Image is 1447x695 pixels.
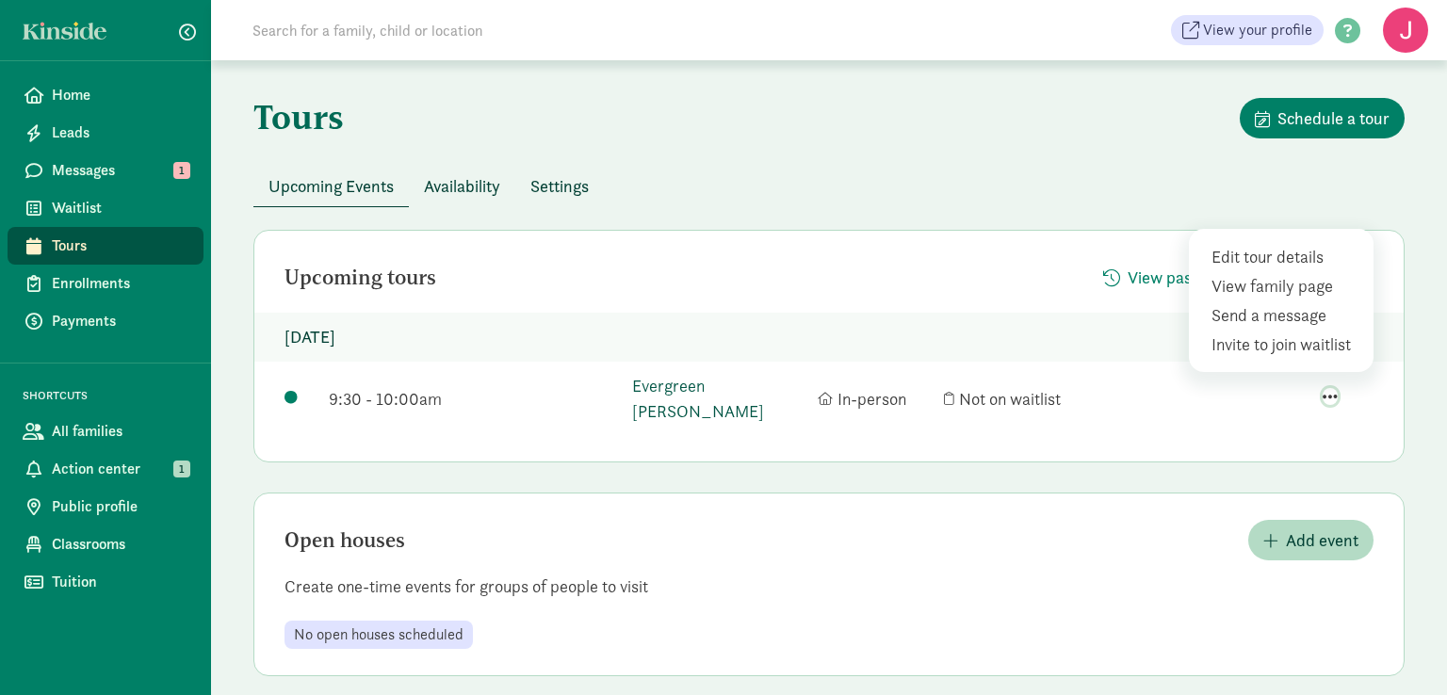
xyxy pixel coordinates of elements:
button: Add event [1248,520,1374,560]
button: View past tours [1088,257,1254,298]
div: 9:30 - 10:00am [329,386,622,412]
a: View past tours [1088,267,1254,289]
span: Waitlist [52,197,188,219]
div: In-person [818,386,935,412]
span: Leads [52,121,188,144]
a: Tuition [8,563,203,601]
a: View your profile [1171,15,1324,45]
div: Not on waitlist [944,386,1120,412]
span: View your profile [1203,19,1312,41]
a: Public profile [8,488,203,525]
span: Home [52,84,188,106]
a: Waitlist [8,189,203,227]
span: Enrollments [52,272,188,295]
button: Upcoming Events [253,166,409,206]
a: Leads [8,114,203,152]
div: Invite to join waitlist [1211,331,1358,357]
a: Evergreen [PERSON_NAME] [632,373,808,424]
iframe: Chat Widget [1353,605,1447,695]
input: Search for a family, child or location [241,11,770,49]
span: Availability [424,173,500,199]
div: Edit tour details [1211,244,1358,269]
button: Availability [409,166,515,206]
span: Upcoming Events [268,173,394,199]
a: Tours [8,227,203,265]
a: Enrollments [8,265,203,302]
button: Settings [515,166,604,206]
span: Tours [52,234,188,257]
span: Schedule a tour [1277,105,1390,131]
div: Send a message [1211,302,1358,328]
h2: Upcoming tours [285,267,436,289]
a: Classrooms [8,525,203,563]
span: Tuition [52,571,188,593]
a: Action center 1 [8,450,203,488]
button: Schedule a tour [1240,98,1405,138]
span: Payments [52,310,188,332]
span: View past tours [1128,265,1239,290]
span: No open houses scheduled [294,626,463,643]
a: Messages 1 [8,152,203,189]
span: Action center [52,458,188,480]
h1: Tours [253,98,344,136]
span: All families [52,420,188,443]
span: Add event [1286,527,1358,553]
a: All families [8,412,203,450]
span: Messages [52,159,188,182]
span: Settings [530,173,589,199]
div: View family page [1211,273,1358,299]
span: Public profile [52,495,188,518]
h2: Open houses [285,529,405,552]
p: Create one-time events for groups of people to visit [254,575,1404,598]
p: [DATE] [254,313,1404,362]
a: Home [8,76,203,114]
span: 1 [173,162,190,179]
span: Classrooms [52,533,188,556]
span: 1 [173,461,190,477]
a: Payments [8,302,203,340]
